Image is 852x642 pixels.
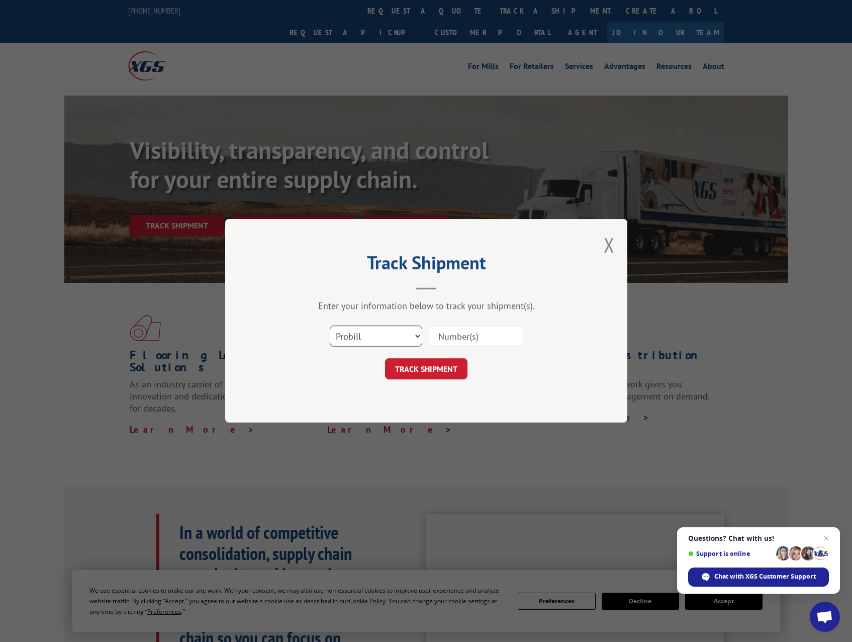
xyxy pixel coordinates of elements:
[604,231,615,258] button: Close modal
[820,532,832,544] span: Close chat
[714,572,816,581] span: Chat with XGS Customer Support
[275,300,577,312] div: Enter your information below to track your shipment(s).
[688,534,829,542] span: Questions? Chat with us!
[688,568,829,587] div: Chat with XGS Customer Support
[810,602,840,632] div: Open chat
[385,359,467,380] button: TRACK SHIPMENT
[275,256,577,275] h2: Track Shipment
[688,550,773,557] span: Support is online
[430,326,522,347] input: Number(s)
